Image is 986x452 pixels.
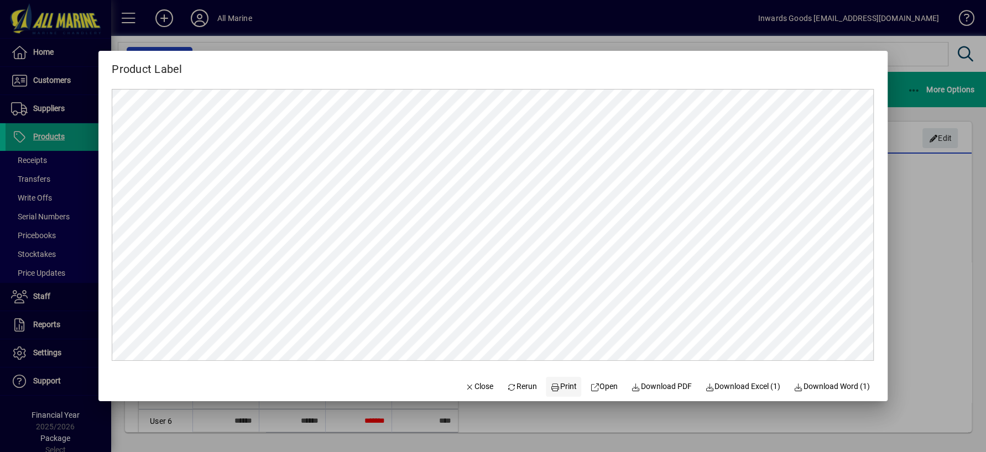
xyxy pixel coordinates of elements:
a: Download PDF [627,377,696,397]
button: Print [546,377,581,397]
button: Close [461,377,498,397]
a: Open [586,377,623,397]
span: Rerun [507,381,537,392]
span: Close [465,381,494,392]
span: Download PDF [631,381,692,392]
span: Download Word (1) [794,381,870,392]
span: Print [550,381,577,392]
h2: Product Label [98,51,195,78]
button: Download Word (1) [789,377,874,397]
span: Open [590,381,618,392]
span: Download Excel (1) [705,381,781,392]
button: Download Excel (1) [701,377,785,397]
